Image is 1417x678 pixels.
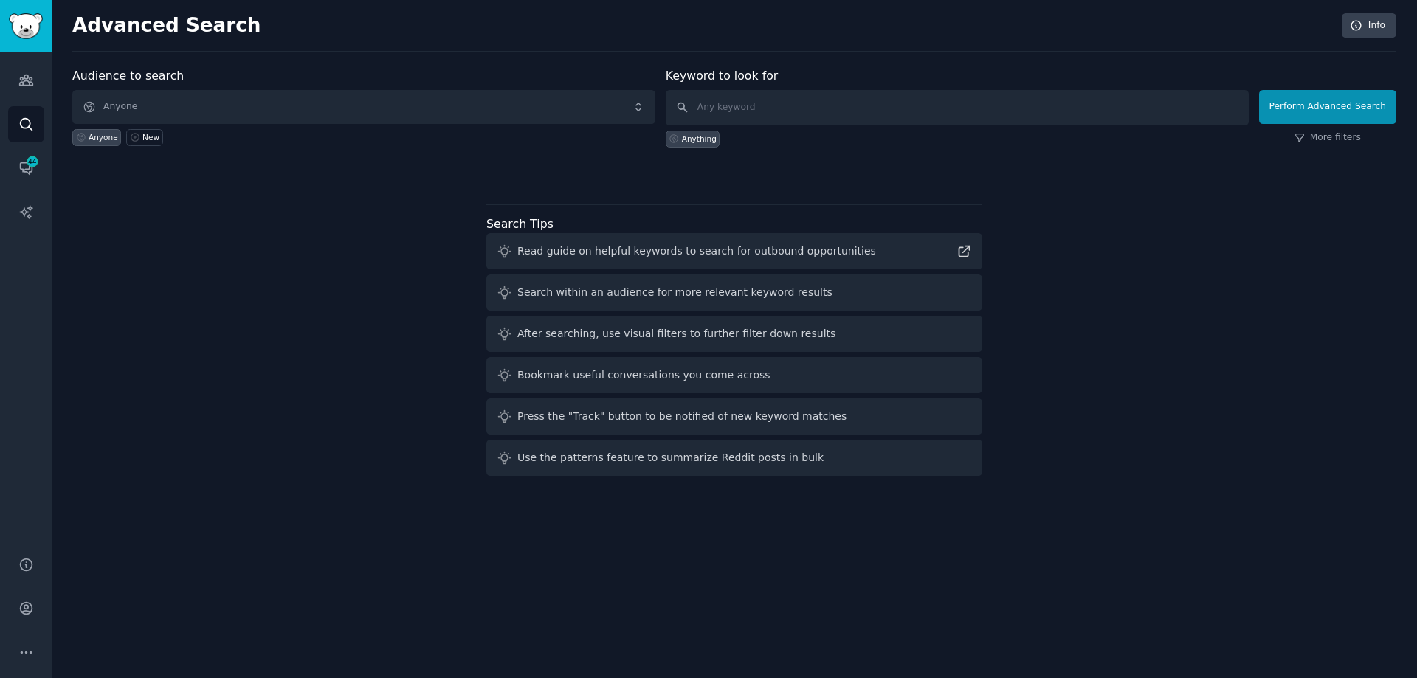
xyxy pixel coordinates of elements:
div: After searching, use visual filters to further filter down results [517,326,835,342]
button: Anyone [72,90,655,124]
a: Info [1342,13,1396,38]
a: New [126,129,162,146]
div: Anything [682,134,717,144]
div: Bookmark useful conversations you come across [517,367,770,383]
img: GummySearch logo [9,13,43,39]
div: Anyone [89,132,118,142]
span: 44 [26,156,39,167]
h2: Advanced Search [72,14,1334,38]
div: Press the "Track" button to be notified of new keyword matches [517,409,847,424]
a: More filters [1294,131,1361,145]
input: Any keyword [666,90,1249,125]
label: Audience to search [72,69,184,83]
a: 44 [8,150,44,186]
div: Use the patterns feature to summarize Reddit posts in bulk [517,450,824,466]
div: Search within an audience for more relevant keyword results [517,285,832,300]
label: Keyword to look for [666,69,779,83]
div: New [142,132,159,142]
label: Search Tips [486,217,554,231]
div: Read guide on helpful keywords to search for outbound opportunities [517,243,876,259]
button: Perform Advanced Search [1259,90,1396,124]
